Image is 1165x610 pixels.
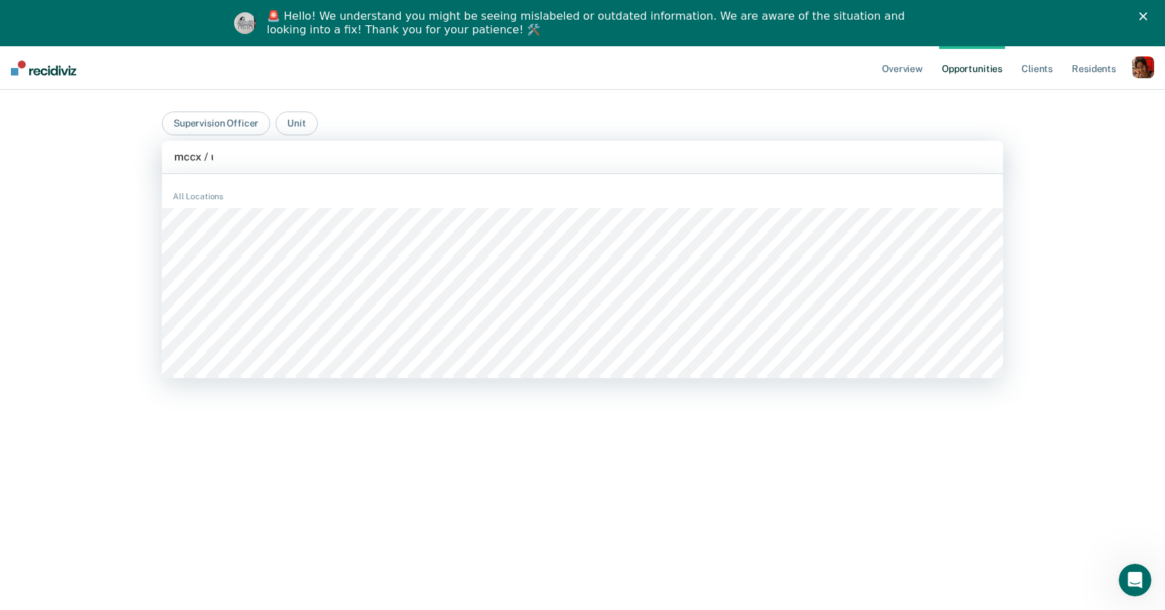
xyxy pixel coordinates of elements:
[162,112,270,135] button: Supervision Officer
[1019,46,1055,90] a: Clients
[939,46,1005,90] a: Opportunities
[1119,564,1151,596] iframe: Intercom live chat
[1139,12,1153,20] div: Close
[276,112,317,135] button: Unit
[1069,46,1119,90] a: Residents
[879,46,925,90] a: Overview
[234,12,256,34] img: Profile image for Kim
[267,10,909,37] div: 🚨 Hello! We understand you might be seeing mislabeled or outdated information. We are aware of th...
[162,190,1003,203] div: All Locations
[11,61,76,75] img: Recidiviz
